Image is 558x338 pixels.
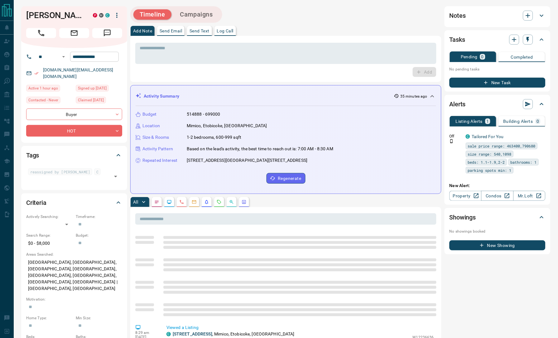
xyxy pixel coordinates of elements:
[400,94,427,99] p: 35 minutes ago
[142,123,160,129] p: Location
[60,53,67,60] button: Open
[43,67,113,79] a: [DOMAIN_NAME][EMAIL_ADDRESS][DOMAIN_NAME]
[76,97,122,105] div: Tue Oct 08 2024
[26,85,73,94] div: Thu Aug 14 2025
[179,200,184,205] svg: Calls
[136,90,436,102] div: Activity Summary35 minutes ago
[28,85,58,91] span: Active 1 hour ago
[481,55,484,59] p: 0
[513,191,546,201] a: Mr.Loft
[76,233,122,238] p: Budget:
[26,148,122,163] div: Tags
[26,198,46,208] h2: Criteria
[174,9,219,20] button: Campaigns
[28,97,58,103] span: Contacted - Never
[133,200,138,204] p: All
[450,97,546,112] div: Alerts
[450,240,546,250] button: New Showing
[92,28,122,38] span: Message
[187,157,307,164] p: [STREET_ADDRESS][GEOGRAPHIC_DATA][STREET_ADDRESS]
[26,233,73,238] p: Search Range:
[466,134,470,139] div: condos.ca
[472,134,504,139] a: Tailored For You
[217,29,233,33] p: Log Call
[450,78,546,88] button: New Task
[450,133,462,139] p: Off
[450,139,454,143] svg: Push Notification Only
[456,119,483,123] p: Listing Alerts
[187,123,267,129] p: Mimico, Etobicoke, [GEOGRAPHIC_DATA]
[135,331,157,335] p: 8:29 am
[503,119,533,123] p: Building Alerts
[105,13,110,17] div: condos.ca
[511,159,537,165] span: bathrooms: 1
[78,97,104,103] span: Claimed [DATE]
[111,172,120,181] button: Open
[450,11,466,21] h2: Notes
[59,28,89,38] span: Email
[76,85,122,94] div: Wed Jan 04 2023
[142,146,173,152] p: Activity Pattern
[76,316,122,321] p: Min Size:
[173,331,295,338] p: , Mimico, Etobicoke, [GEOGRAPHIC_DATA]
[160,29,182,33] p: Send Email
[26,28,56,38] span: Call
[166,325,434,331] p: Viewed a Listing
[133,29,152,33] p: Add Note
[192,200,197,205] svg: Emails
[450,99,466,109] h2: Alerts
[26,238,73,249] p: $0 - $8,000
[267,173,305,184] button: Regenerate
[190,29,209,33] p: Send Text
[450,8,546,23] div: Notes
[78,85,107,91] span: Signed up [DATE]
[76,214,122,220] p: Timeframe:
[487,119,489,123] p: 1
[99,13,103,17] div: mrloft.ca
[133,9,171,20] button: Timeline
[26,150,39,160] h2: Tags
[217,200,222,205] svg: Requests
[450,35,465,45] h2: Tasks
[450,65,546,74] p: No pending tasks
[26,252,122,257] p: Areas Searched:
[229,200,234,205] svg: Opportunities
[187,111,220,118] p: 514888 - 699000
[142,134,169,141] p: Size & Rooms
[450,210,546,225] div: Showings
[242,200,247,205] svg: Agent Actions
[26,316,73,321] p: Home Type:
[468,167,512,173] span: parking spots min: 1
[142,111,157,118] p: Budget
[468,159,505,165] span: beds: 1.1-1.9,2-2
[450,212,476,222] h2: Showings
[187,134,241,141] p: 1-2 bedrooms, 600-999 sqft
[173,332,212,337] a: [STREET_ADDRESS]
[450,229,546,234] p: No showings booked
[450,182,546,189] p: New Alert:
[511,55,533,59] p: Completed
[187,146,333,152] p: Based on the lead's activity, the best time to reach out is: 7:00 AM - 8:30 AM
[144,93,179,99] p: Activity Summary
[537,119,539,123] p: 0
[204,200,209,205] svg: Listing Alerts
[468,143,536,149] span: sale price range: 463400,790680
[450,191,482,201] a: Property
[481,191,513,201] a: Condos
[166,332,171,336] div: condos.ca
[26,195,122,210] div: Criteria
[26,297,122,302] p: Motivation:
[26,125,122,137] div: HOT
[26,214,73,220] p: Actively Searching:
[461,55,478,59] p: Pending
[34,71,39,75] svg: Email Verified
[142,157,177,164] p: Repeated Interest
[26,10,84,20] h1: [PERSON_NAME]
[93,13,97,17] div: property.ca
[450,32,546,47] div: Tasks
[468,151,512,157] span: size range: 540,1098
[26,257,122,294] p: [GEOGRAPHIC_DATA], [GEOGRAPHIC_DATA], [GEOGRAPHIC_DATA], [GEOGRAPHIC_DATA], [GEOGRAPHIC_DATA], [G...
[154,200,159,205] svg: Notes
[26,109,122,120] div: Buyer
[167,200,172,205] svg: Lead Browsing Activity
